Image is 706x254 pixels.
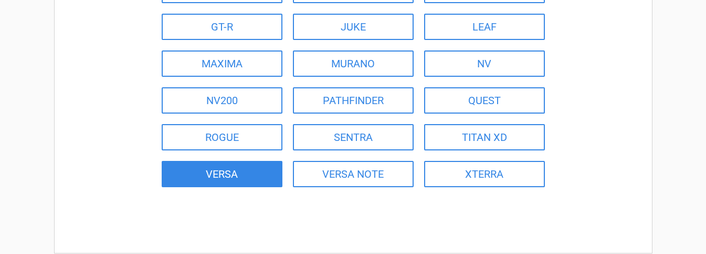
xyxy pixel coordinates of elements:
[424,14,545,40] a: LEAF
[162,87,282,114] a: NV200
[293,87,414,114] a: PATHFINDER
[162,50,282,77] a: MAXIMA
[424,161,545,187] a: XTERRA
[293,14,414,40] a: JUKE
[293,161,414,187] a: VERSA NOTE
[293,50,414,77] a: MURANO
[162,124,282,150] a: ROGUE
[424,124,545,150] a: TITAN XD
[162,14,282,40] a: GT-R
[293,124,414,150] a: SENTRA
[424,50,545,77] a: NV
[162,161,282,187] a: VERSA
[424,87,545,114] a: QUEST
